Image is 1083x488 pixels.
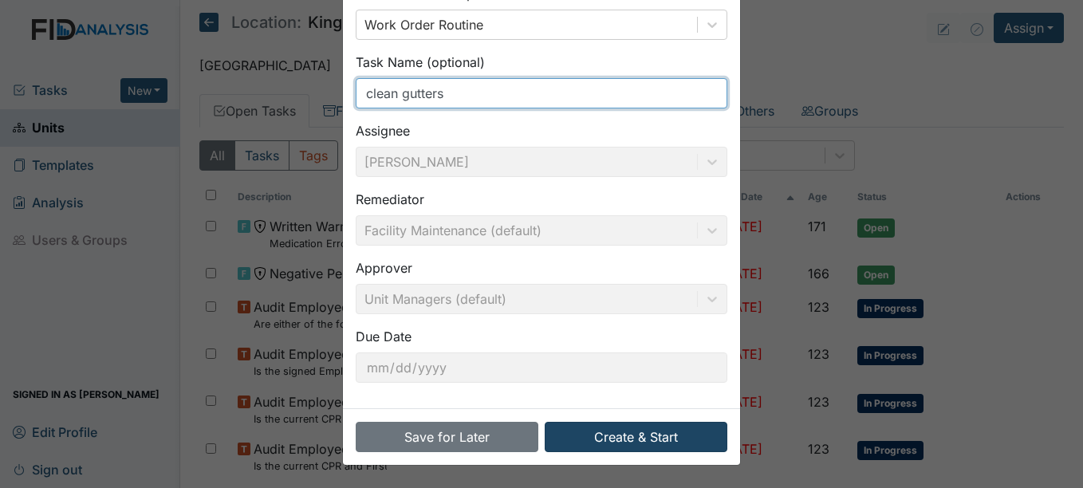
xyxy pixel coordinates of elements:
[364,15,483,34] div: Work Order Routine
[356,190,424,209] label: Remediator
[545,422,727,452] button: Create & Start
[356,422,538,452] button: Save for Later
[356,121,410,140] label: Assignee
[356,258,412,277] label: Approver
[356,53,485,72] label: Task Name (optional)
[356,327,412,346] label: Due Date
